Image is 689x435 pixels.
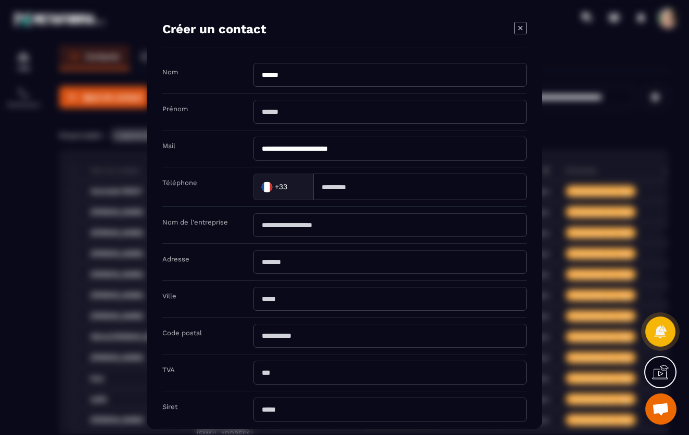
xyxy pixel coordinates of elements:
div: Ouvrir le chat [645,393,677,425]
label: Code postal [162,329,202,337]
label: Adresse [162,255,189,263]
h4: Créer un contact [162,22,266,36]
div: Search for option [253,174,313,200]
label: TVA [162,366,175,374]
img: Country Flag [257,176,277,197]
span: +33 [275,182,287,192]
label: Ville [162,292,176,300]
label: Nom [162,68,178,76]
input: Search for option [289,179,302,194]
label: Nom de l'entreprise [162,218,228,226]
label: Téléphone [162,179,197,187]
label: Siret [162,403,177,411]
label: Prénom [162,105,188,113]
label: Mail [162,142,175,150]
